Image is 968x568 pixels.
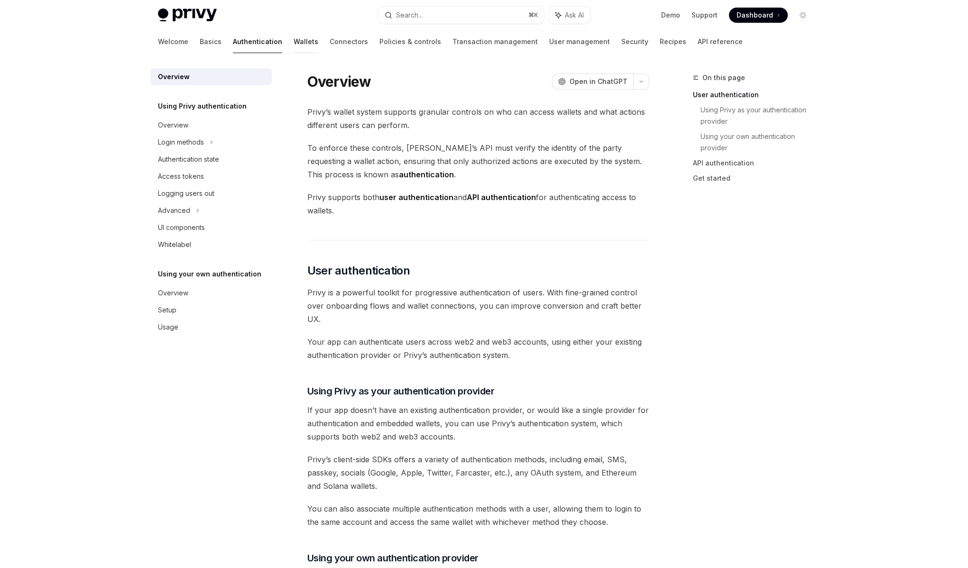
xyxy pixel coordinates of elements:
[691,10,718,20] a: Support
[307,105,649,132] span: Privy’s wallet system supports granular controls on who can access wallets and what actions diffe...
[294,30,318,53] a: Wallets
[660,30,686,53] a: Recipes
[158,239,191,250] div: Whitelabel
[379,30,441,53] a: Policies & controls
[158,30,188,53] a: Welcome
[693,87,818,102] a: User authentication
[565,10,584,20] span: Ask AI
[150,68,272,85] a: Overview
[158,188,214,199] div: Logging users out
[150,185,272,202] a: Logging users out
[379,192,453,202] strong: user authentication
[701,102,818,129] a: Using Privy as your authentication provider
[549,30,610,53] a: User management
[396,9,423,21] div: Search...
[307,403,649,443] span: If your app doesn’t have an existing authentication provider, or would like a single provider for...
[307,551,479,565] span: Using your own authentication provider
[307,141,649,181] span: To enforce these controls, [PERSON_NAME]’s API must verify the identity of the party requesting a...
[158,222,205,233] div: UI components
[158,119,188,131] div: Overview
[158,304,176,316] div: Setup
[570,77,627,86] span: Open in ChatGPT
[378,7,544,24] button: Search...⌘K
[158,205,190,216] div: Advanced
[158,154,219,165] div: Authentication state
[661,10,680,20] a: Demo
[158,171,204,182] div: Access tokens
[330,30,368,53] a: Connectors
[158,101,247,112] h5: Using Privy authentication
[307,263,410,278] span: User authentication
[307,385,495,398] span: Using Privy as your authentication provider
[307,453,649,493] span: Privy’s client-side SDKs offers a variety of authentication methods, including email, SMS, passke...
[307,286,649,326] span: Privy is a powerful toolkit for progressive authentication of users. With fine-grained control ov...
[150,319,272,336] a: Usage
[158,321,178,333] div: Usage
[549,7,590,24] button: Ask AI
[552,73,633,90] button: Open in ChatGPT
[307,335,649,362] span: Your app can authenticate users across web2 and web3 accounts, using either your existing authent...
[693,156,818,171] a: API authentication
[399,170,454,179] strong: authentication
[795,8,811,23] button: Toggle dark mode
[307,502,649,529] span: You can also associate multiple authentication methods with a user, allowing them to login to the...
[621,30,648,53] a: Security
[528,11,538,19] span: ⌘ K
[307,191,649,217] span: Privy supports both and for authenticating access to wallets.
[701,129,818,156] a: Using your own authentication provider
[467,192,536,202] strong: API authentication
[158,268,261,280] h5: Using your own authentication
[698,30,743,53] a: API reference
[307,73,371,90] h1: Overview
[452,30,538,53] a: Transaction management
[158,9,217,22] img: light logo
[729,8,788,23] a: Dashboard
[150,117,272,134] a: Overview
[693,171,818,186] a: Get started
[702,72,745,83] span: On this page
[150,219,272,236] a: UI components
[200,30,221,53] a: Basics
[158,71,190,82] div: Overview
[158,137,204,148] div: Login methods
[150,236,272,253] a: Whitelabel
[150,284,272,302] a: Overview
[150,302,272,319] a: Setup
[233,30,282,53] a: Authentication
[150,151,272,168] a: Authentication state
[737,10,773,20] span: Dashboard
[158,287,188,299] div: Overview
[150,168,272,185] a: Access tokens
